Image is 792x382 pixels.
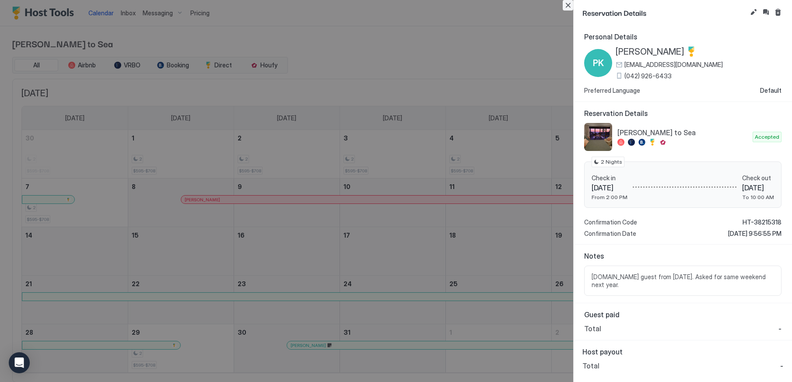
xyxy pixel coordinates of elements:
span: To 10:00 AM [742,194,774,200]
div: Open Intercom Messenger [9,352,30,373]
span: Default [760,87,781,95]
span: - [778,324,781,333]
span: [DOMAIN_NAME] guest from [DATE]. Asked for same weekend next year. [592,273,774,288]
span: Preferred Language [584,87,640,95]
span: [DATE] [742,183,774,192]
span: [PERSON_NAME] to Sea [617,128,749,137]
div: listing image [584,123,612,151]
span: [PERSON_NAME] [616,46,684,57]
span: Reservation Details [584,109,781,118]
span: Host payout [582,347,783,356]
span: Guest paid [584,310,781,319]
span: Notes [584,252,781,260]
span: Total [584,324,601,333]
span: Accepted [755,133,779,141]
span: Check out [742,174,774,182]
span: - [780,361,783,370]
span: [DATE] [592,183,627,192]
span: [EMAIL_ADDRESS][DOMAIN_NAME] [624,61,723,69]
span: Confirmation Code [584,218,637,226]
span: Personal Details [584,32,781,41]
span: HT-38215318 [743,218,781,226]
button: Cancel reservation [773,7,783,18]
span: [DATE] 9:56:55 PM [728,230,781,238]
button: Edit reservation [748,7,759,18]
span: Total [582,361,599,370]
span: Confirmation Date [584,230,636,238]
span: (042) 926-6433 [624,72,672,80]
span: From 2:00 PM [592,194,627,200]
span: 2 Nights [601,158,622,166]
button: Inbox [760,7,771,18]
span: Check in [592,174,627,182]
span: Reservation Details [582,7,746,18]
span: PK [593,56,604,70]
